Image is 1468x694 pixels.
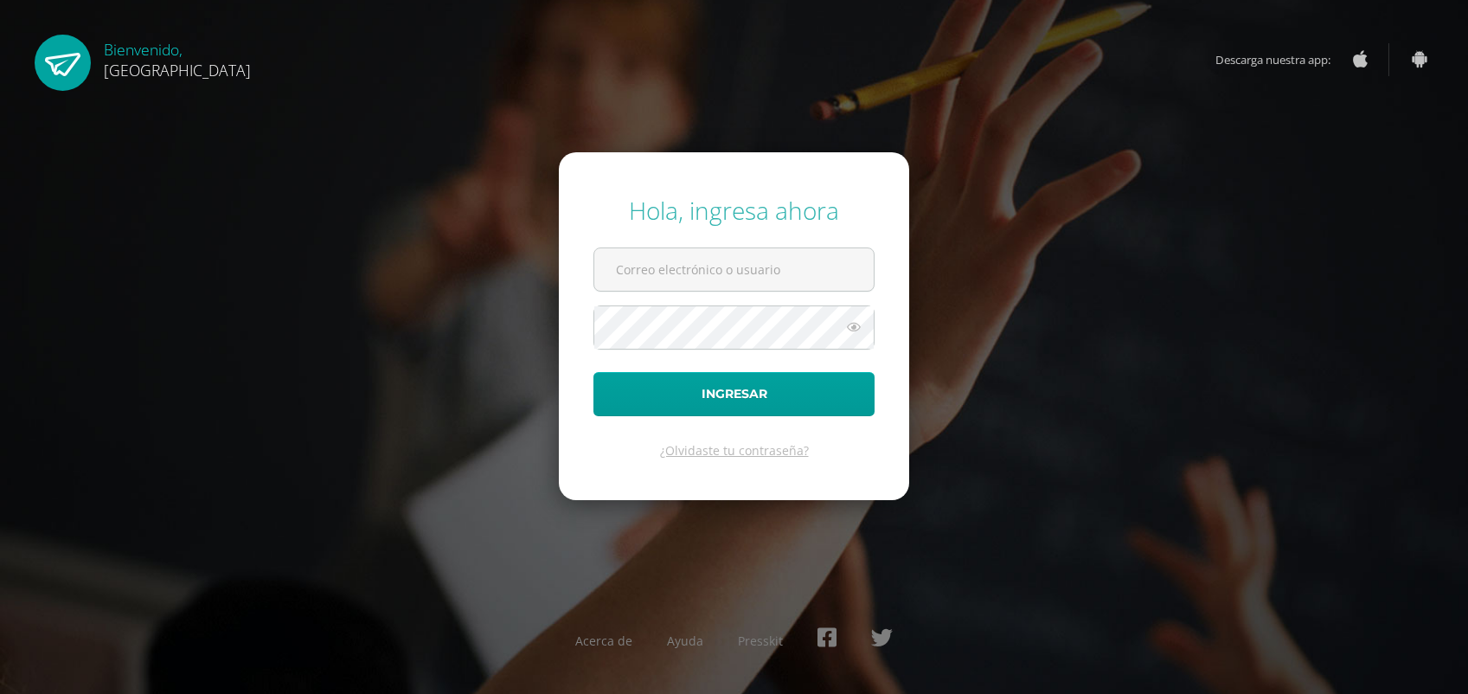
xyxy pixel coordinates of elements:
[575,633,632,649] a: Acerca de
[104,35,251,80] div: Bienvenido,
[104,60,251,80] span: [GEOGRAPHIC_DATA]
[1215,43,1348,76] span: Descarga nuestra app:
[660,442,809,459] a: ¿Olvidaste tu contraseña?
[593,372,875,416] button: Ingresar
[593,194,875,227] div: Hola, ingresa ahora
[738,633,783,649] a: Presskit
[667,633,703,649] a: Ayuda
[594,248,874,291] input: Correo electrónico o usuario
